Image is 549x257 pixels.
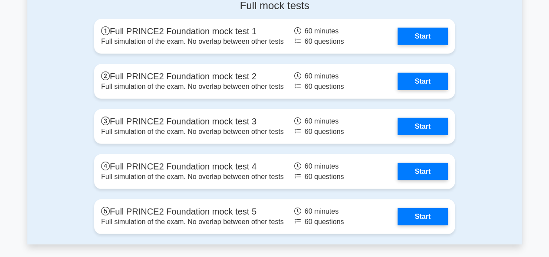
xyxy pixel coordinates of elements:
a: Start [398,73,448,90]
a: Start [398,118,448,135]
a: Start [398,208,448,225]
a: Start [398,28,448,45]
a: Start [398,163,448,180]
